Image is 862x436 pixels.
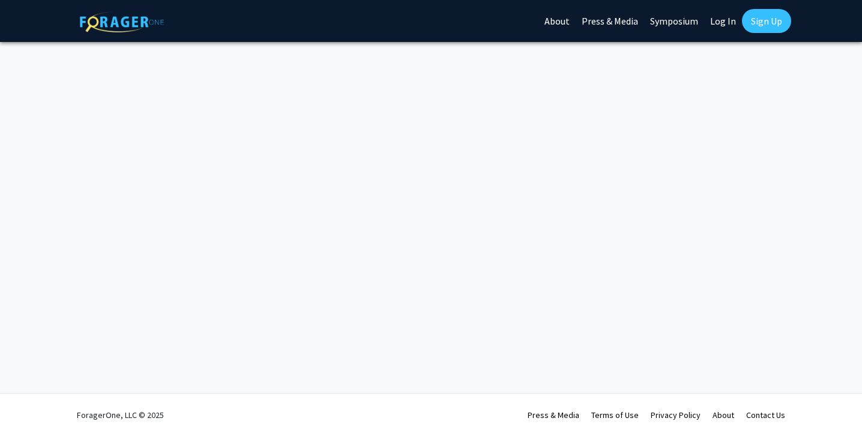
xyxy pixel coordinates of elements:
[591,410,639,420] a: Terms of Use
[528,410,579,420] a: Press & Media
[80,11,164,32] img: ForagerOne Logo
[742,9,791,33] a: Sign Up
[77,394,164,436] div: ForagerOne, LLC © 2025
[713,410,734,420] a: About
[651,410,701,420] a: Privacy Policy
[746,410,785,420] a: Contact Us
